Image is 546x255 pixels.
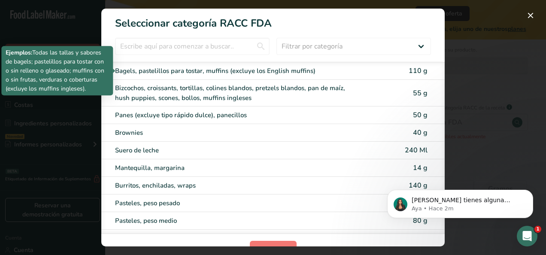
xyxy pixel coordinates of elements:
div: Bizcochos, croissants, tortillas, colines blandos, pretzels blandos, pan de maíz, hush puppies, s... [115,83,359,103]
div: Suero de leche [115,146,359,155]
iframe: Intercom notifications mensaje [374,172,546,232]
div: Brownies [115,128,359,138]
span: cerrar [264,244,282,255]
b: Ejemplos: [6,49,32,57]
div: Bagels, pastelillos para tostar, muffins (excluye los English muffins) [115,66,359,76]
input: Escribe aquí para comenzar a buscar.. [115,38,270,55]
div: Panes (excluye tipo rápido dulce), panecillos [115,110,359,120]
span: 240 Ml [405,146,428,155]
div: Pasteles, peso medio [115,216,359,226]
span: 110 g [409,66,428,76]
span: 40 g [413,128,428,137]
div: Mantequilla, margarina [115,163,359,173]
iframe: Intercom live chat [517,226,537,246]
div: Pasteles, peso ligero ([PERSON_NAME] food, chifón o bizcocho sin glaseado ni relleno) [115,233,359,252]
div: Burritos, enchiladas, wraps [115,181,359,191]
span: 55 g [413,88,428,98]
p: Todas las tallas y sabores de bagels; pastelillos para tostar con o sin relleno o glaseado; muffi... [6,48,109,93]
span: 1 [534,226,541,233]
span: 50 g [413,110,428,120]
div: Pasteles, peso pesado [115,198,359,208]
h1: Seleccionar categoría RACC FDA [101,9,445,31]
span: 14 g [413,163,428,173]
